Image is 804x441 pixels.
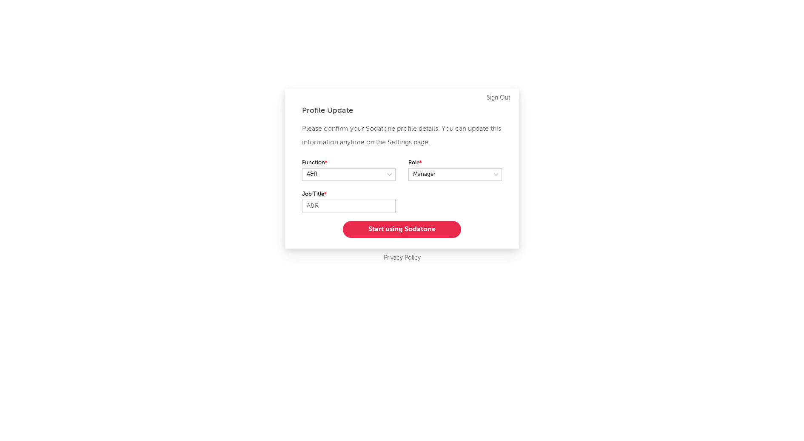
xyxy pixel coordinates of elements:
[302,158,396,168] label: Function
[408,158,502,168] label: Role
[384,253,421,263] a: Privacy Policy
[343,221,461,238] button: Start using Sodatone
[302,122,502,149] p: Please confirm your Sodatone profile details. You can update this information anytime on the Sett...
[302,106,502,116] div: Profile Update
[487,93,510,103] a: Sign Out
[302,189,396,200] label: Job Title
